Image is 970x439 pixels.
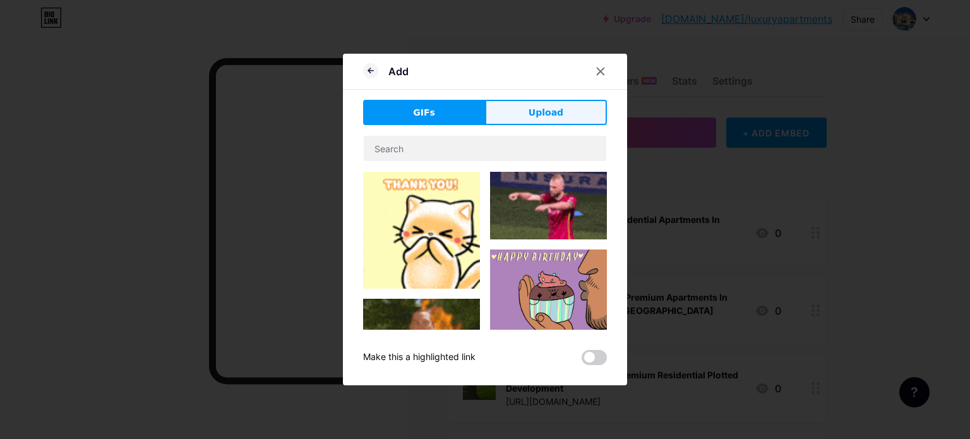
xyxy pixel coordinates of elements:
[363,350,476,365] div: Make this a highlighted link
[529,106,563,119] span: Upload
[388,64,409,79] div: Add
[490,250,607,333] img: Gihpy
[485,100,607,125] button: Upload
[364,136,606,161] input: Search
[363,172,480,289] img: Gihpy
[363,100,485,125] button: GIFs
[413,106,435,119] span: GIFs
[490,172,607,239] img: Gihpy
